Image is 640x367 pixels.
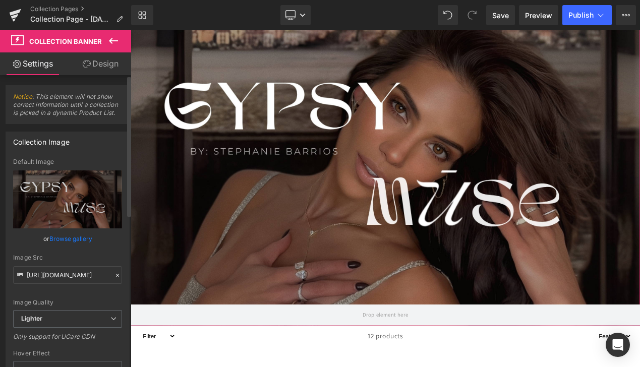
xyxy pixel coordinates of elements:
b: Lighter [21,315,42,322]
div: Collection Image [13,132,70,146]
button: Undo [438,5,458,25]
span: Collection Banner [29,37,102,45]
button: Publish [562,5,612,25]
a: Browse gallery [49,230,92,248]
button: More [616,5,636,25]
input: Link [13,266,122,284]
a: Notice [13,93,32,100]
div: Image Src [13,254,122,261]
div: Only support for UCare CDN [13,333,122,347]
a: Collection Pages [30,5,131,13]
span: Publish [568,11,594,19]
a: New Library [131,5,153,25]
a: Design [68,52,133,75]
div: or [13,233,122,244]
span: Save [492,10,509,21]
div: Open Intercom Messenger [606,333,630,357]
span: Collection Page - [DATE] 12:30:27 [30,15,112,23]
span: : This element will not show correct information until a collection is picked in a dynamic Produc... [13,93,122,124]
div: Image Quality [13,299,122,306]
span: Preview [525,10,552,21]
a: Preview [519,5,558,25]
div: Hover Effect [13,350,122,357]
div: Default Image [13,158,122,165]
button: Redo [462,5,482,25]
